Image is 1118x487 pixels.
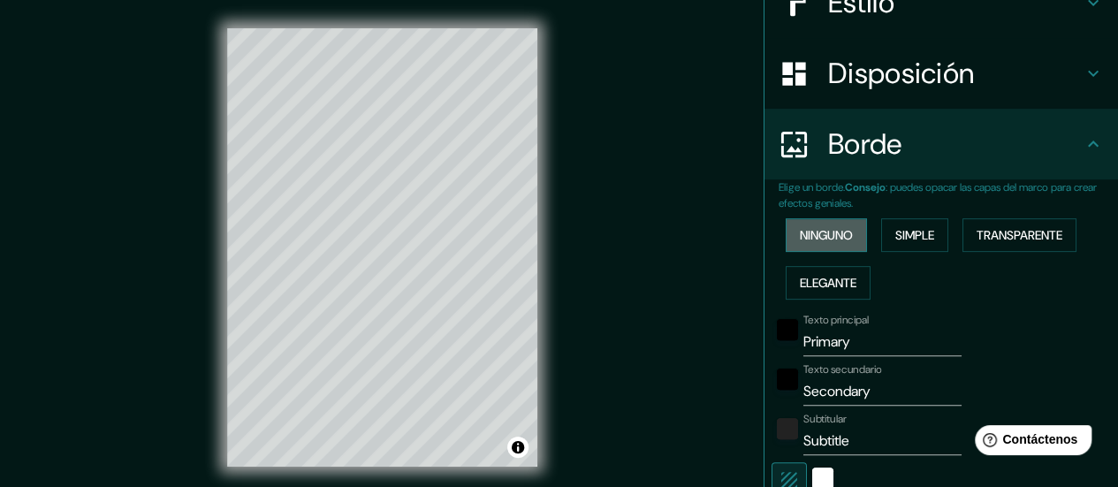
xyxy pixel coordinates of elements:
[779,180,1097,210] font: : puedes opacar las capas del marco para crear efectos geniales.
[800,275,856,291] font: Elegante
[961,418,1099,468] iframe: Lanzador de widgets de ayuda
[779,180,845,194] font: Elige un borde.
[507,437,529,458] button: Activar o desactivar atribución
[828,55,974,92] font: Disposición
[803,362,882,377] font: Texto secundario
[777,369,798,390] button: negro
[777,319,798,340] button: negro
[845,180,886,194] font: Consejo
[786,266,871,300] button: Elegante
[800,227,853,243] font: Ninguno
[962,218,1076,252] button: Transparente
[764,38,1118,109] div: Disposición
[977,227,1062,243] font: Transparente
[881,218,948,252] button: Simple
[777,418,798,439] button: color-222222
[803,412,847,426] font: Subtitular
[803,313,869,327] font: Texto principal
[828,126,902,163] font: Borde
[895,227,934,243] font: Simple
[764,109,1118,179] div: Borde
[786,218,867,252] button: Ninguno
